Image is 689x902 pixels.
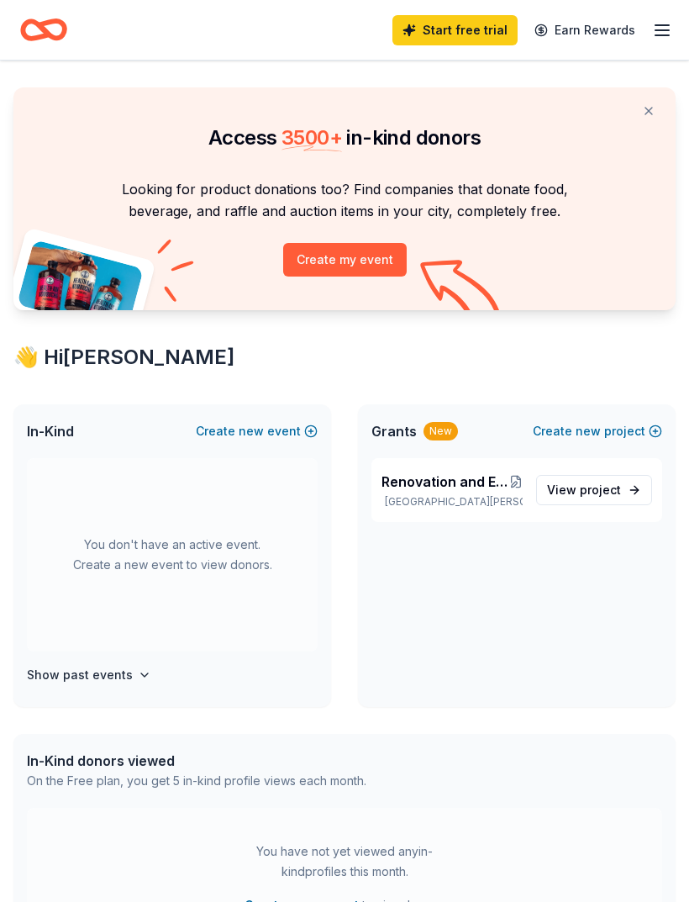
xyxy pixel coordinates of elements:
button: Create my event [283,243,407,277]
button: Createnewproject [533,421,662,441]
button: Createnewevent [196,421,318,441]
div: You have not yet viewed any in-kind profiles this month. [239,841,450,882]
div: 👋 Hi [PERSON_NAME] [13,344,676,371]
div: In-Kind donors viewed [27,751,366,771]
a: Earn Rewards [524,15,645,45]
div: New [423,422,458,440]
a: View project [536,475,652,505]
span: new [239,421,264,441]
a: Home [20,10,67,50]
span: Access in-kind donors [208,125,481,150]
span: project [580,483,621,497]
span: Renovation and Expansion of Children and Young Adult Art Classroom [381,472,509,492]
span: new [576,421,601,441]
button: Show past events [27,665,151,685]
a: Start free trial [392,15,518,45]
span: 3500 + [281,125,342,150]
h4: Show past events [27,665,133,685]
span: Grants [371,421,417,441]
p: [GEOGRAPHIC_DATA][PERSON_NAME], [GEOGRAPHIC_DATA] [381,495,523,509]
img: Curvy arrow [420,260,504,323]
span: In-Kind [27,421,74,441]
div: You don't have an active event. Create a new event to view donors. [27,458,318,651]
div: On the Free plan, you get 5 in-kind profile views each month. [27,771,366,791]
span: View [547,480,621,500]
p: Looking for product donations too? Find companies that donate food, beverage, and raffle and auct... [34,178,655,223]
